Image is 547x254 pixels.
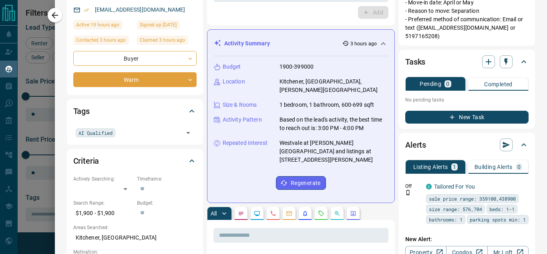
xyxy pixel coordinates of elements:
[73,231,197,244] p: Kitchener, [GEOGRAPHIC_DATA]
[302,210,308,217] svg: Listing Alerts
[420,81,441,87] p: Pending
[334,210,340,217] svg: Opportunities
[73,72,197,87] div: Warm
[405,55,425,68] h2: Tasks
[223,77,245,86] p: Location
[254,210,260,217] svg: Lead Browsing Activity
[73,175,133,183] p: Actively Searching:
[434,183,475,190] a: Tailored For You
[350,40,377,47] p: 3 hours ago
[211,211,217,216] p: All
[76,36,126,44] span: Contacted 3 hours ago
[429,205,482,213] span: size range: 576,704
[405,135,529,154] div: Alerts
[405,183,421,190] p: Off
[429,215,463,224] span: bathrooms: 1
[280,77,388,94] p: Kitchener, [GEOGRAPHIC_DATA], [PERSON_NAME][GEOGRAPHIC_DATA]
[223,101,257,109] p: Size & Rooms
[73,102,197,121] div: Tags
[517,164,521,170] p: 0
[286,210,292,217] svg: Emails
[224,39,270,48] p: Activity Summary
[73,154,99,167] h2: Criteria
[223,63,241,71] p: Budget
[489,205,515,213] span: beds: 1-1
[446,81,449,87] p: 0
[280,63,314,71] p: 1900-399000
[453,164,456,170] p: 1
[405,111,529,124] button: New Task
[405,52,529,71] div: Tasks
[223,139,267,147] p: Repeated Interest
[84,7,89,13] svg: Email Verified
[280,101,374,109] p: 1 bedroom, 1 bathroom, 600-699 sqft
[137,175,197,183] p: Timeframe:
[405,235,529,244] p: New Alert:
[470,215,526,224] span: parking spots min: 1
[76,21,119,29] span: Active 19 hours ago
[73,199,133,207] p: Search Range:
[223,116,262,124] p: Activity Pattern
[73,20,133,32] div: Sun Aug 17 2025
[426,184,432,189] div: condos.ca
[405,94,529,106] p: No pending tasks
[137,199,197,207] p: Budget:
[276,176,326,190] button: Regenerate
[214,36,388,51] div: Activity Summary3 hours ago
[280,139,388,164] p: Westvale at [PERSON_NAME][GEOGRAPHIC_DATA] and listings at [STREET_ADDRESS][PERSON_NAME]
[73,151,197,171] div: Criteria
[140,21,177,29] span: Signed up [DATE]
[429,195,516,203] span: sale price range: 359100,438900
[95,6,185,13] a: [EMAIL_ADDRESS][DOMAIN_NAME]
[413,164,448,170] p: Listing Alerts
[73,36,133,47] div: Mon Aug 18 2025
[137,20,197,32] div: Sat Jan 04 2025
[140,36,185,44] span: Claimed 3 hours ago
[183,127,194,138] button: Open
[280,116,388,132] p: Based on the lead's activity, the best time to reach out is: 3:00 PM - 4:00 PM
[73,105,90,118] h2: Tags
[405,190,411,195] svg: Push Notification Only
[475,164,513,170] p: Building Alerts
[484,81,513,87] p: Completed
[73,51,197,66] div: Buyer
[73,207,133,220] p: $1,900 - $1,900
[405,138,426,151] h2: Alerts
[78,129,113,137] span: AI Qualified
[350,210,356,217] svg: Agent Actions
[137,36,197,47] div: Mon Aug 18 2025
[318,210,324,217] svg: Requests
[73,224,197,231] p: Areas Searched:
[238,210,244,217] svg: Notes
[270,210,276,217] svg: Calls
